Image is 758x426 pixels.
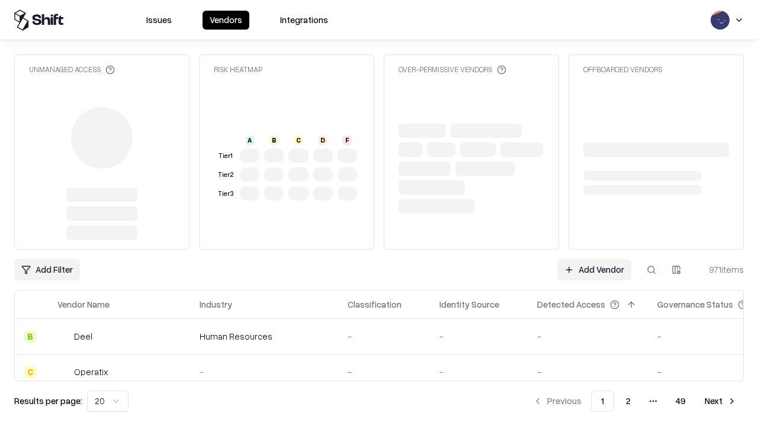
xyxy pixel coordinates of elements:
button: Integrations [273,11,335,30]
p: Results per page: [14,395,82,407]
div: C [24,366,36,378]
div: Over-Permissive Vendors [399,64,506,75]
button: Next [698,390,744,412]
div: Offboarded Vendors [583,64,662,75]
button: 2 [616,390,640,412]
div: B [269,135,279,145]
div: Deel [74,330,92,343]
div: A [245,135,255,145]
div: Operatix [74,366,108,378]
div: Industry [200,298,232,311]
div: - [348,366,420,378]
div: D [318,135,327,145]
div: B [24,331,36,343]
div: Identity Source [439,298,499,311]
button: Vendors [203,11,249,30]
div: - [200,366,329,378]
div: Governance Status [657,298,733,311]
button: Issues [139,11,179,30]
div: Vendor Name [57,298,110,311]
div: - [439,330,518,343]
div: F [342,135,352,145]
div: C [294,135,303,145]
nav: pagination [526,390,744,412]
div: Human Resources [200,330,329,343]
div: - [537,366,638,378]
div: Classification [348,298,402,311]
a: Add Vendor [557,259,631,280]
div: - [439,366,518,378]
div: Tier 3 [216,189,235,199]
div: 971 items [696,263,744,276]
button: Add Filter [14,259,80,280]
img: Deel [57,331,69,343]
button: 49 [666,390,695,412]
div: Risk Heatmap [214,64,262,75]
img: Operatix [57,366,69,378]
div: Detected Access [537,298,605,311]
button: 1 [591,390,614,412]
div: Unmanaged Access [29,64,115,75]
div: - [348,330,420,343]
div: Tier 1 [216,151,235,161]
div: Tier 2 [216,170,235,180]
div: - [537,330,638,343]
